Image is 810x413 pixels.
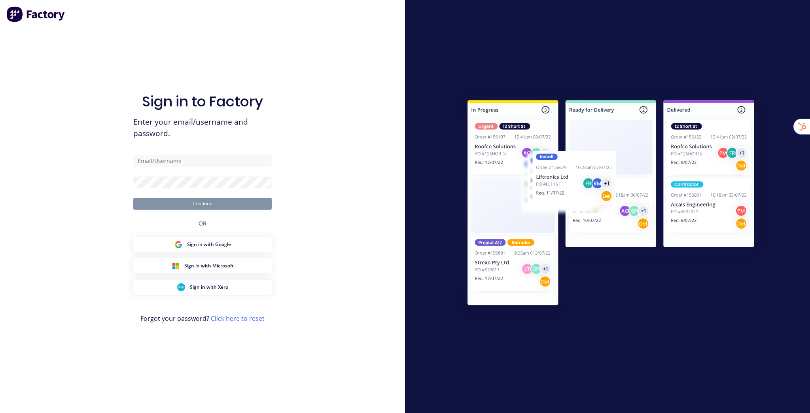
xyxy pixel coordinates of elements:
a: Click here to reset [211,314,265,323]
img: Sign in [450,84,772,324]
span: Forgot your password? [140,314,265,323]
span: Enter your email/username and password. [133,116,272,139]
img: Microsoft Sign in [172,262,180,270]
img: Factory [6,6,66,22]
span: Sign in with Microsoft [184,262,234,269]
button: Xero Sign inSign in with Xero [133,280,272,295]
img: Google Sign in [174,241,182,248]
button: Google Sign inSign in with Google [133,237,272,252]
div: OR [199,210,206,237]
img: Xero Sign in [177,283,185,291]
span: Sign in with Google [187,241,231,248]
button: Continue [133,198,272,210]
h1: Sign in to Factory [142,93,263,110]
button: Microsoft Sign inSign in with Microsoft [133,258,272,273]
span: Sign in with Xero [190,284,228,291]
input: Email/Username [133,155,272,167]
